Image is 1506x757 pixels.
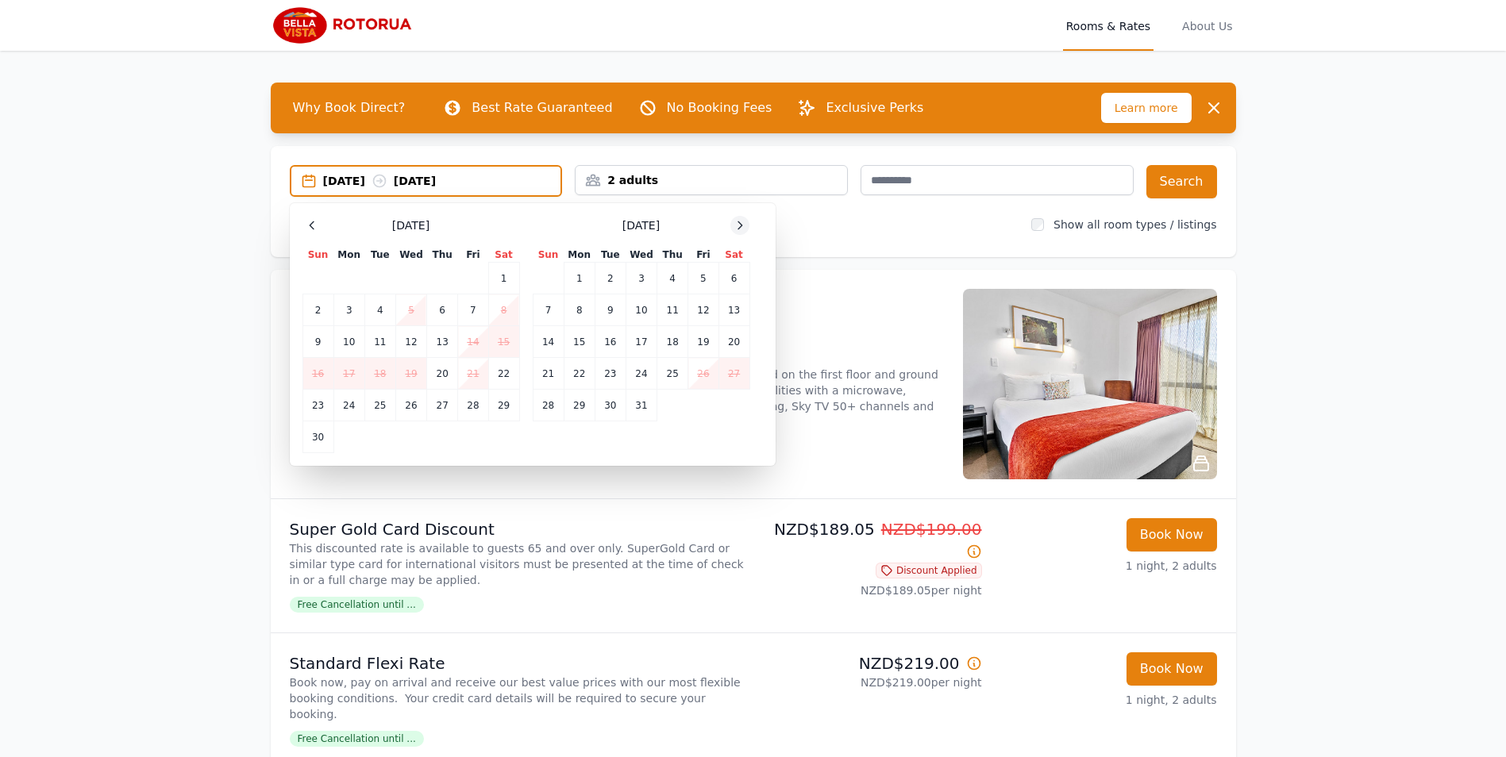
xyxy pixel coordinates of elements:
label: Show all room types / listings [1053,218,1216,231]
td: 7 [458,294,488,326]
td: 20 [718,326,749,358]
p: This discounted rate is available to guests 65 and over only. SuperGold Card or similar type card... [290,540,747,588]
td: 26 [688,358,718,390]
span: Why Book Direct? [280,92,418,124]
td: 28 [458,390,488,421]
p: No Booking Fees [667,98,772,117]
td: 20 [427,358,458,390]
p: NZD$219.00 per night [760,674,982,690]
td: 28 [533,390,564,421]
td: 5 [395,294,426,326]
td: 16 [302,358,333,390]
td: 11 [657,294,688,326]
td: 22 [564,358,595,390]
span: Learn more [1101,93,1192,123]
td: 13 [718,294,749,326]
td: 8 [488,294,519,326]
td: 17 [333,358,364,390]
td: 8 [564,294,595,326]
img: Bella Vista Rotorua [271,6,424,44]
th: Mon [333,248,364,263]
th: Thu [657,248,688,263]
td: 6 [718,263,749,294]
td: 23 [595,358,626,390]
span: [DATE] [392,217,429,233]
p: Exclusive Perks [826,98,923,117]
button: Book Now [1127,652,1217,686]
td: 6 [427,294,458,326]
th: Sun [302,248,333,263]
td: 10 [333,326,364,358]
td: 4 [364,294,395,326]
td: 25 [364,390,395,421]
td: 27 [718,358,749,390]
td: 31 [626,390,657,421]
td: 27 [427,390,458,421]
td: 25 [657,358,688,390]
td: 15 [488,326,519,358]
th: Wed [626,248,657,263]
td: 11 [364,326,395,358]
th: Tue [595,248,626,263]
th: Fri [458,248,488,263]
th: Tue [364,248,395,263]
td: 30 [302,421,333,453]
td: 18 [657,326,688,358]
th: Wed [395,248,426,263]
p: NZD$189.05 per night [760,582,982,598]
td: 15 [564,326,595,358]
th: Fri [688,248,718,263]
td: 23 [302,390,333,421]
td: 12 [688,294,718,326]
p: Standard Flexi Rate [290,652,747,674]
td: 9 [595,294,626,326]
button: Book Now [1127,518,1217,551]
div: 2 adults [576,172,847,188]
p: 1 night, 2 adults [995,558,1217,574]
td: 29 [488,390,519,421]
th: Sun [533,248,564,263]
td: 19 [688,326,718,358]
span: Free Cancellation until ... [290,731,424,747]
td: 13 [427,326,458,358]
span: Discount Applied [876,563,982,578]
td: 14 [458,326,488,358]
td: 10 [626,294,657,326]
td: 1 [488,263,519,294]
p: Best Rate Guaranteed [472,98,612,117]
div: [DATE] [DATE] [323,173,561,189]
td: 21 [533,358,564,390]
td: 3 [333,294,364,326]
p: 1 night, 2 adults [995,692,1217,708]
td: 5 [688,263,718,294]
td: 1 [564,263,595,294]
td: 22 [488,358,519,390]
td: 16 [595,326,626,358]
td: 30 [595,390,626,421]
td: 17 [626,326,657,358]
th: Sat [488,248,519,263]
td: 7 [533,294,564,326]
p: NZD$219.00 [760,652,982,674]
span: [DATE] [622,217,660,233]
td: 24 [626,358,657,390]
td: 21 [458,358,488,390]
span: Free Cancellation until ... [290,597,424,613]
td: 24 [333,390,364,421]
p: Super Gold Card Discount [290,518,747,540]
td: 3 [626,263,657,294]
td: 12 [395,326,426,358]
td: 19 [395,358,426,390]
td: 18 [364,358,395,390]
td: 2 [595,263,626,294]
th: Sat [718,248,749,263]
td: 4 [657,263,688,294]
td: 9 [302,326,333,358]
span: NZD$199.00 [881,520,982,539]
th: Thu [427,248,458,263]
td: 2 [302,294,333,326]
td: 26 [395,390,426,421]
p: Book now, pay on arrival and receive our best value prices with our most flexible booking conditi... [290,674,747,722]
p: NZD$189.05 [760,518,982,563]
td: 14 [533,326,564,358]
